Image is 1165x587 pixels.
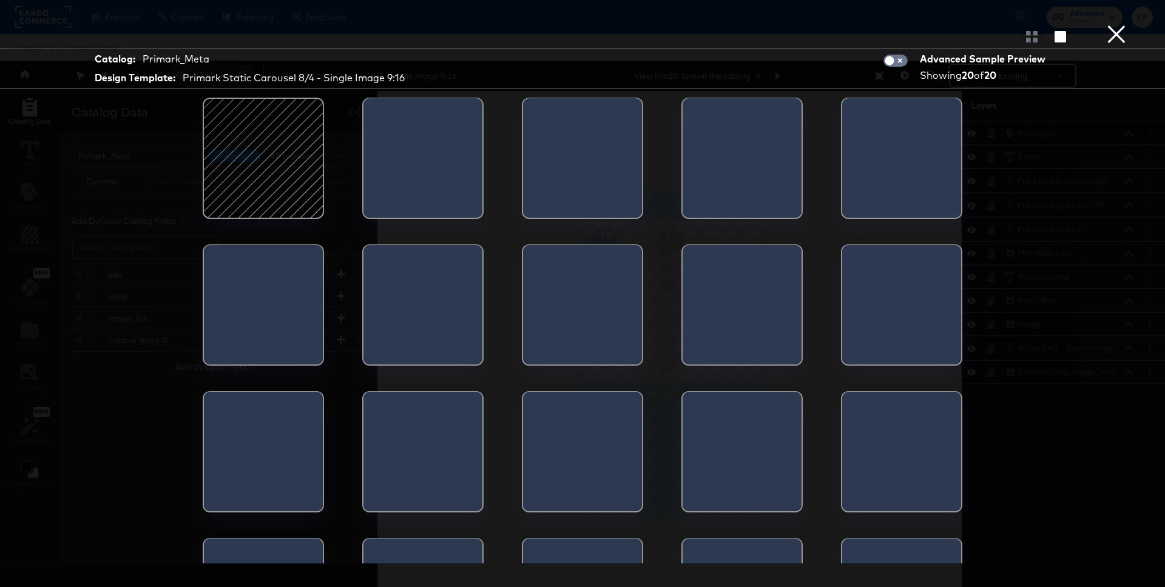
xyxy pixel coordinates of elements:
strong: 20 [984,69,996,81]
div: Primark Static Carousel 8/4 - Single Image 9:16 [183,71,405,85]
strong: Design Template: [95,71,175,85]
div: Showing of [920,69,1050,82]
strong: Catalog: [95,52,135,66]
strong: 20 [962,69,974,81]
div: Primark_Meta [143,52,209,66]
div: Advanced Sample Preview [920,52,1050,66]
